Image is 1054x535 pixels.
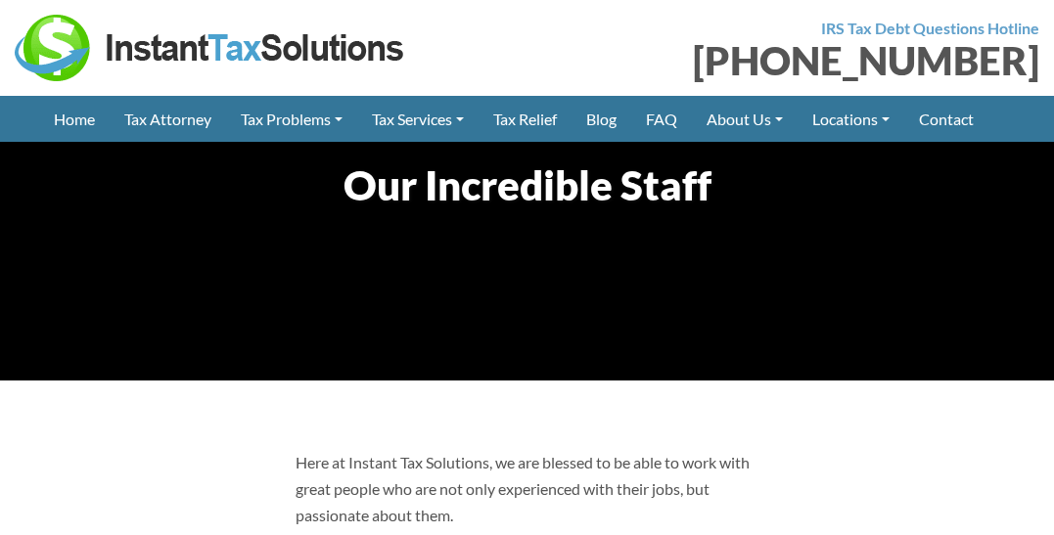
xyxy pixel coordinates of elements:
a: Blog [572,96,631,142]
a: Home [39,96,110,142]
a: Tax Attorney [110,96,226,142]
strong: IRS Tax Debt Questions Hotline [821,19,1039,37]
p: Here at Instant Tax Solutions, we are blessed to be able to work with great people who are not on... [296,449,759,529]
a: Tax Problems [226,96,357,142]
img: Instant Tax Solutions Logo [15,15,406,81]
a: Instant Tax Solutions Logo [15,36,406,55]
a: Locations [798,96,904,142]
a: Tax Services [357,96,479,142]
h1: Our Incredible Staff [49,156,1005,214]
a: Contact [904,96,988,142]
a: About Us [692,96,798,142]
a: FAQ [631,96,692,142]
div: [PHONE_NUMBER] [542,41,1040,80]
a: Tax Relief [479,96,572,142]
